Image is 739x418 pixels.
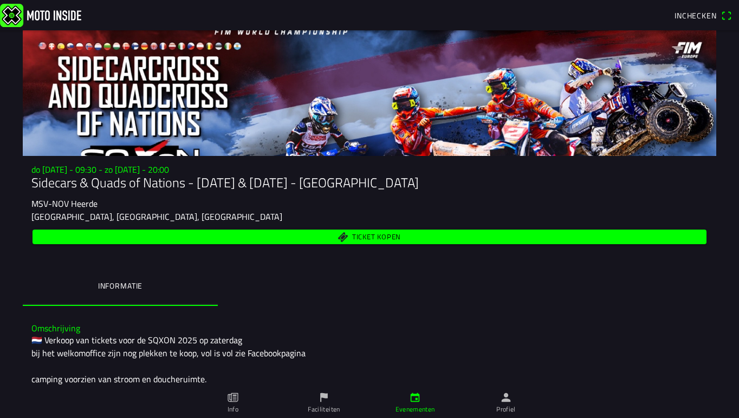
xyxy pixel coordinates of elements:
ion-icon: flag [318,391,330,403]
ion-label: Profiel [496,404,516,414]
h3: Omschrijving [31,323,708,334]
ion-label: Evenementen [396,404,435,414]
h1: Sidecars & Quads of Nations - [DATE] & [DATE] - [GEOGRAPHIC_DATA] [31,175,708,191]
ion-icon: calendar [409,391,421,403]
span: Inchecken [675,10,717,21]
a: Incheckenqr scanner [669,6,737,24]
ion-label: Faciliteiten [308,404,340,414]
ion-label: Info [228,404,238,414]
ion-text: [GEOGRAPHIC_DATA], [GEOGRAPHIC_DATA], [GEOGRAPHIC_DATA] [31,210,282,223]
ion-icon: paper [227,391,239,403]
span: Ticket kopen [352,233,401,240]
ion-label: Informatie [98,280,142,292]
ion-text: MSV-NOV Heerde [31,197,98,210]
ion-icon: person [500,391,512,403]
h3: do [DATE] - 09:30 - zo [DATE] - 20:00 [31,165,708,175]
